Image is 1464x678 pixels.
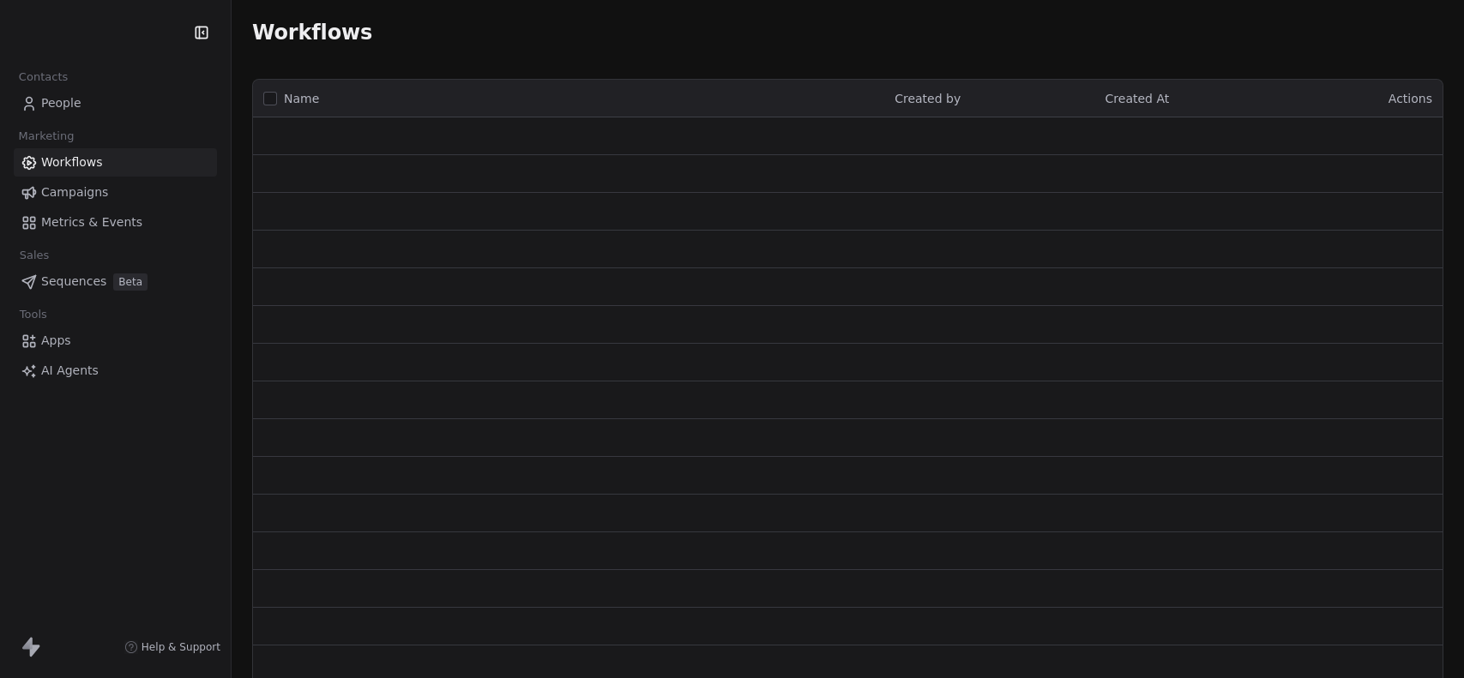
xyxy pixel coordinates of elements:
[284,90,319,108] span: Name
[113,273,148,291] span: Beta
[41,332,71,350] span: Apps
[124,640,220,654] a: Help & Support
[11,64,75,90] span: Contacts
[14,89,217,117] a: People
[12,302,54,327] span: Tools
[14,178,217,207] a: Campaigns
[142,640,220,654] span: Help & Support
[41,273,106,291] span: Sequences
[12,243,57,268] span: Sales
[14,148,217,177] a: Workflows
[41,94,81,112] span: People
[41,362,99,380] span: AI Agents
[14,327,217,355] a: Apps
[41,183,108,201] span: Campaigns
[1106,92,1170,105] span: Created At
[252,21,372,45] span: Workflows
[1389,92,1432,105] span: Actions
[11,123,81,149] span: Marketing
[895,92,961,105] span: Created by
[41,153,103,171] span: Workflows
[14,267,217,296] a: SequencesBeta
[41,213,142,231] span: Metrics & Events
[14,208,217,237] a: Metrics & Events
[14,357,217,385] a: AI Agents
